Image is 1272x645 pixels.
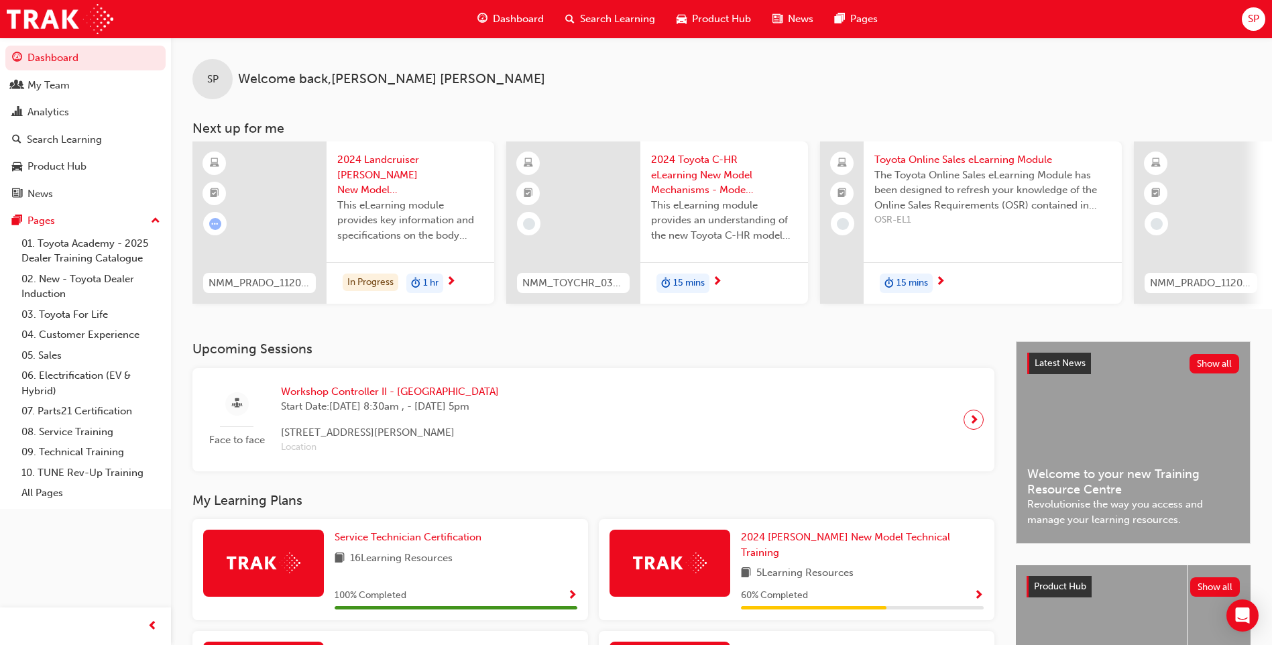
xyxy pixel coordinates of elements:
[210,185,219,202] span: booktick-icon
[16,422,166,443] a: 08. Service Training
[350,550,453,567] span: 16 Learning Resources
[493,11,544,27] span: Dashboard
[974,587,984,604] button: Show Progress
[16,483,166,504] a: All Pages
[209,276,310,291] span: NMM_PRADO_112024_MODULE_4
[837,218,849,230] span: learningRecordVerb_NONE-icon
[12,161,22,173] span: car-icon
[1190,577,1240,597] button: Show all
[27,213,55,229] div: Pages
[1151,185,1161,202] span: booktick-icon
[5,43,166,209] button: DashboardMy TeamAnalyticsSearch LearningProduct HubNews
[16,269,166,304] a: 02. New - Toyota Dealer Induction
[210,155,219,172] span: learningResourceType_ELEARNING-icon
[969,410,979,429] span: next-icon
[524,185,533,202] span: booktick-icon
[974,590,984,602] span: Show Progress
[565,11,575,27] span: search-icon
[935,276,945,288] span: next-icon
[335,588,406,603] span: 100 % Completed
[1150,276,1252,291] span: NMM_PRADO_112024_MODULE_5
[1027,353,1239,374] a: Latest NewsShow all
[12,215,22,227] span: pages-icon
[281,399,499,414] span: Start Date: [DATE] 8:30am , - [DATE] 5pm
[203,379,984,461] a: Face to faceWorkshop Controller II - [GEOGRAPHIC_DATA]Start Date:[DATE] 8:30am , - [DATE] 5pm[STR...
[874,168,1111,213] span: The Toyota Online Sales eLearning Module has been designed to refresh your knowledge of the Onlin...
[756,565,854,582] span: 5 Learning Resources
[651,198,797,243] span: This eLearning module provides an understanding of the new Toyota C-HR model line-up and their Ka...
[567,590,577,602] span: Show Progress
[1151,218,1163,230] span: learningRecordVerb_NONE-icon
[1242,7,1265,31] button: SP
[477,11,487,27] span: guage-icon
[741,565,751,582] span: book-icon
[692,11,751,27] span: Product Hub
[666,5,762,33] a: car-iconProduct Hub
[209,218,221,230] span: learningRecordVerb_ATTEMPT-icon
[337,152,483,198] span: 2024 Landcruiser [PERSON_NAME] New Model Mechanisms - Body Electrical 4
[1016,341,1251,544] a: Latest NewsShow allWelcome to your new Training Resource CentreRevolutionise the way you access a...
[423,276,439,291] span: 1 hr
[207,72,219,87] span: SP
[16,233,166,269] a: 01. Toyota Academy - 2025 Dealer Training Catalogue
[467,5,555,33] a: guage-iconDashboard
[335,530,487,545] a: Service Technician Certification
[27,105,69,120] div: Analytics
[5,209,166,233] button: Pages
[824,5,888,33] a: pages-iconPages
[522,276,624,291] span: NMM_TOYCHR_032024_MODULE_1
[12,80,22,92] span: people-icon
[16,442,166,463] a: 09. Technical Training
[446,276,456,288] span: next-icon
[335,531,481,543] span: Service Technician Certification
[835,11,845,27] span: pages-icon
[27,186,53,202] div: News
[523,218,535,230] span: learningRecordVerb_NONE-icon
[151,213,160,230] span: up-icon
[5,73,166,98] a: My Team
[661,275,671,292] span: duration-icon
[741,530,984,560] a: 2024 [PERSON_NAME] New Model Technical Training
[712,276,722,288] span: next-icon
[1034,581,1086,592] span: Product Hub
[16,463,166,483] a: 10. TUNE Rev-Up Training
[651,152,797,198] span: 2024 Toyota C-HR eLearning New Model Mechanisms - Model Outline (Module 1)
[1035,357,1086,369] span: Latest News
[633,552,707,573] img: Trak
[874,152,1111,168] span: Toyota Online Sales eLearning Module
[27,159,86,174] div: Product Hub
[741,531,950,559] span: 2024 [PERSON_NAME] New Model Technical Training
[1151,155,1161,172] span: learningResourceType_ELEARNING-icon
[12,134,21,146] span: search-icon
[555,5,666,33] a: search-iconSearch Learning
[343,274,398,292] div: In Progress
[5,182,166,207] a: News
[762,5,824,33] a: news-iconNews
[837,185,847,202] span: booktick-icon
[741,588,808,603] span: 60 % Completed
[227,552,300,573] img: Trak
[772,11,783,27] span: news-icon
[281,384,499,400] span: Workshop Controller II - [GEOGRAPHIC_DATA]
[820,141,1122,304] a: Toyota Online Sales eLearning ModuleThe Toyota Online Sales eLearning Module has been designed to...
[12,52,22,64] span: guage-icon
[238,72,545,87] span: Welcome back , [PERSON_NAME] [PERSON_NAME]
[567,587,577,604] button: Show Progress
[281,425,499,441] span: [STREET_ADDRESS][PERSON_NAME]
[5,100,166,125] a: Analytics
[580,11,655,27] span: Search Learning
[1027,497,1239,527] span: Revolutionise the way you access and manage your learning resources.
[1226,599,1259,632] div: Open Intercom Messenger
[16,365,166,401] a: 06. Electrification (EV & Hybrid)
[897,276,928,291] span: 15 mins
[673,276,705,291] span: 15 mins
[524,155,533,172] span: learningResourceType_ELEARNING-icon
[1027,467,1239,497] span: Welcome to your new Training Resource Centre
[232,396,242,412] span: sessionType_FACE_TO_FACE-icon
[5,46,166,70] a: Dashboard
[411,275,420,292] span: duration-icon
[7,4,113,34] img: Trak
[16,304,166,325] a: 03. Toyota For Life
